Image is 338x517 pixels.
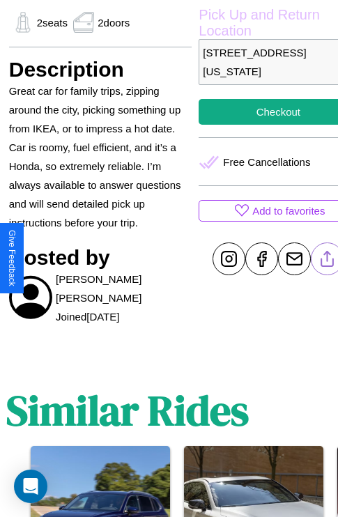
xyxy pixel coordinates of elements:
h3: Description [9,58,192,82]
div: Open Intercom Messenger [14,470,47,503]
div: Give Feedback [7,230,17,286]
img: gas [9,12,37,33]
p: Great car for family trips, zipping around the city, picking something up from IKEA, or to impres... [9,82,192,232]
h3: Hosted by [9,246,192,270]
p: [PERSON_NAME] [PERSON_NAME] [56,270,192,307]
p: 2 seats [37,13,68,32]
p: Add to favorites [252,201,325,220]
p: 2 doors [98,13,130,32]
h1: Similar Rides [6,382,249,439]
p: Free Cancellations [223,153,310,171]
p: Joined [DATE] [56,307,119,326]
img: gas [70,12,98,33]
